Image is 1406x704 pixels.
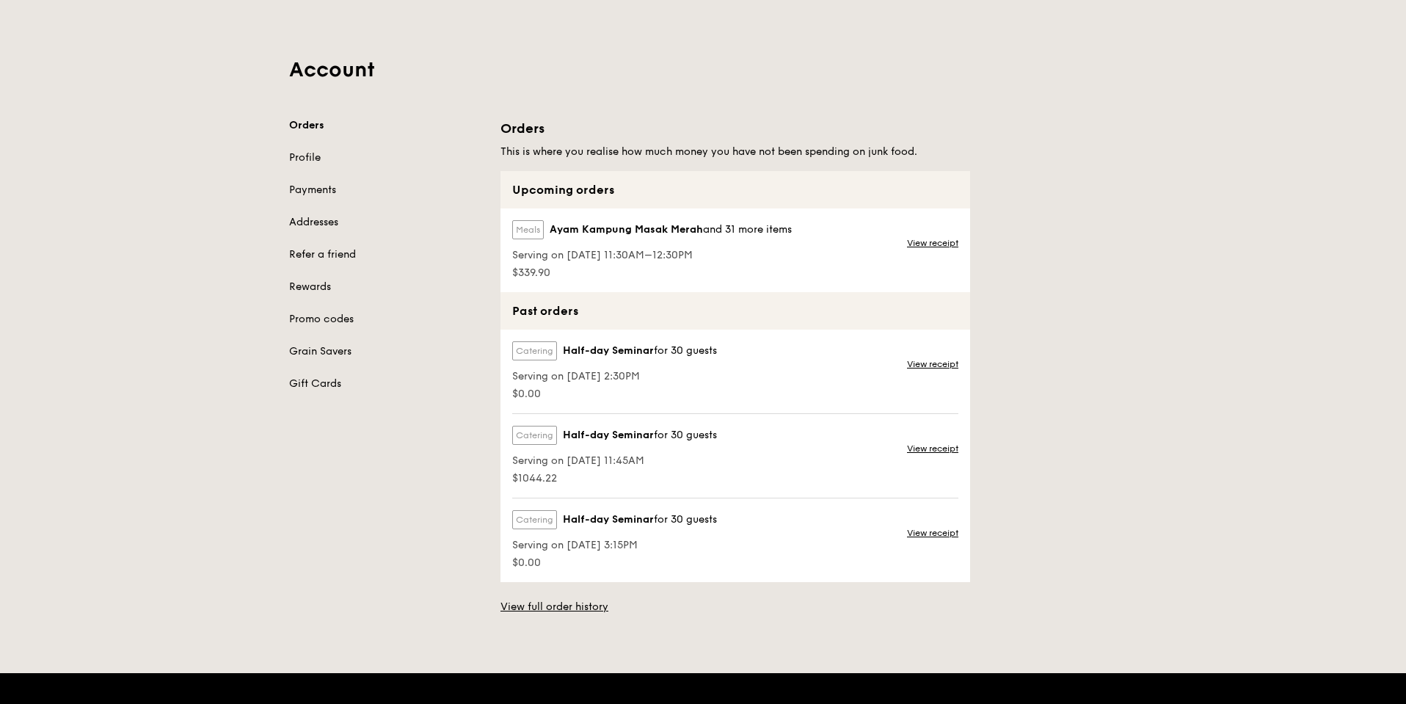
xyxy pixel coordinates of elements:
[550,222,703,237] span: Ayam Kampung Masak Merah
[512,556,717,570] span: $0.00
[907,527,958,539] a: View receipt
[500,145,970,159] h5: This is where you realise how much money you have not been spending on junk food.
[289,312,483,327] a: Promo codes
[289,183,483,197] a: Payments
[289,344,483,359] a: Grain Savers
[512,248,792,263] span: Serving on [DATE] 11:30AM–12:30PM
[907,358,958,370] a: View receipt
[512,369,717,384] span: Serving on [DATE] 2:30PM
[512,538,717,553] span: Serving on [DATE] 3:15PM
[907,237,958,249] a: View receipt
[289,280,483,294] a: Rewards
[289,215,483,230] a: Addresses
[500,118,970,139] h1: Orders
[512,471,717,486] span: $1044.22
[289,247,483,262] a: Refer a friend
[703,223,792,236] span: and 31 more items
[512,454,717,468] span: Serving on [DATE] 11:45AM
[907,443,958,454] a: View receipt
[512,266,792,280] span: $339.90
[654,429,717,441] span: for 30 guests
[500,600,608,614] a: View full order history
[563,428,654,443] span: Half-day Seminar
[563,344,654,358] span: Half-day Seminar
[289,377,483,391] a: Gift Cards
[289,150,483,165] a: Profile
[512,426,557,445] label: Catering
[563,512,654,527] span: Half-day Seminar
[289,118,483,133] a: Orders
[289,57,1117,83] h1: Account
[500,171,970,208] div: Upcoming orders
[512,387,717,402] span: $0.00
[654,344,717,357] span: for 30 guests
[512,341,557,360] label: Catering
[512,510,557,529] label: Catering
[654,513,717,526] span: for 30 guests
[500,292,970,330] div: Past orders
[512,220,544,239] label: Meals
